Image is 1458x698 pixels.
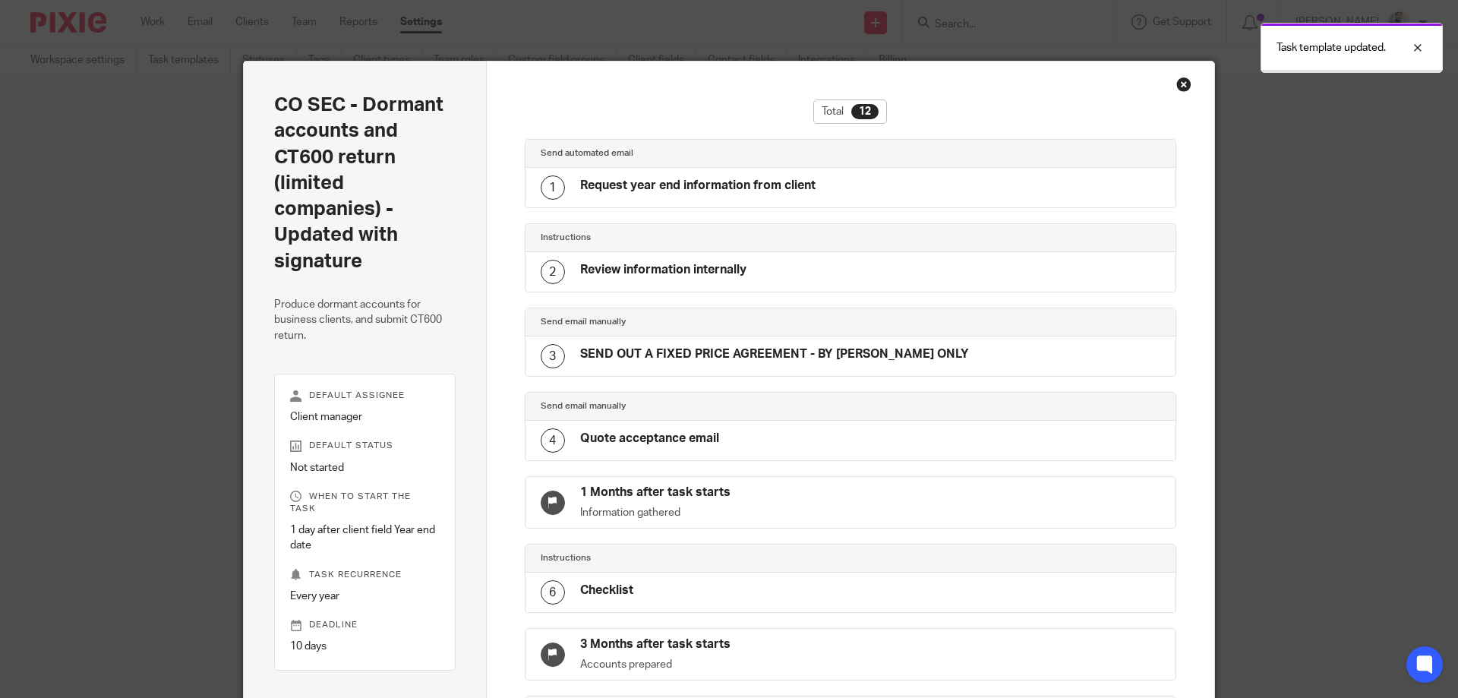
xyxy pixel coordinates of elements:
p: Information gathered [580,505,850,520]
h4: 1 Months after task starts [580,485,850,501]
p: Default assignee [290,390,440,402]
p: Deadline [290,619,440,631]
h4: Instructions [541,232,850,244]
p: Every year [290,589,440,604]
h4: Instructions [541,552,850,564]
p: Default status [290,440,440,452]
h4: Request year end information from client [580,178,816,194]
h4: Send email manually [541,316,850,328]
h2: CO SEC - Dormant accounts and CT600 return (limited companies) - Updated with signature [274,92,456,274]
p: Client manager [290,409,440,425]
div: 6 [541,580,565,605]
h4: Send email manually [541,400,850,412]
h4: Quote acceptance email [580,431,719,447]
h4: Review information internally [580,262,746,278]
div: Total [813,99,887,124]
div: 3 [541,344,565,368]
p: Produce dormant accounts for business clients, and submit CT600 return. [274,297,456,343]
p: When to start the task [290,491,440,515]
h4: SEND OUT A FIXED PRICE AGREEMENT - BY [PERSON_NAME] ONLY [580,346,969,362]
p: Task template updated. [1277,40,1386,55]
p: Task recurrence [290,569,440,581]
div: Close this dialog window [1176,77,1191,92]
p: 1 day after client field Year end date [290,523,440,554]
h4: 3 Months after task starts [580,636,850,652]
p: Accounts prepared [580,657,850,672]
h4: Send automated email [541,147,850,159]
div: 1 [541,175,565,200]
div: 12 [851,104,879,119]
h4: Checklist [580,583,633,599]
p: Not started [290,460,440,475]
div: 4 [541,428,565,453]
p: 10 days [290,639,440,654]
div: 2 [541,260,565,284]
